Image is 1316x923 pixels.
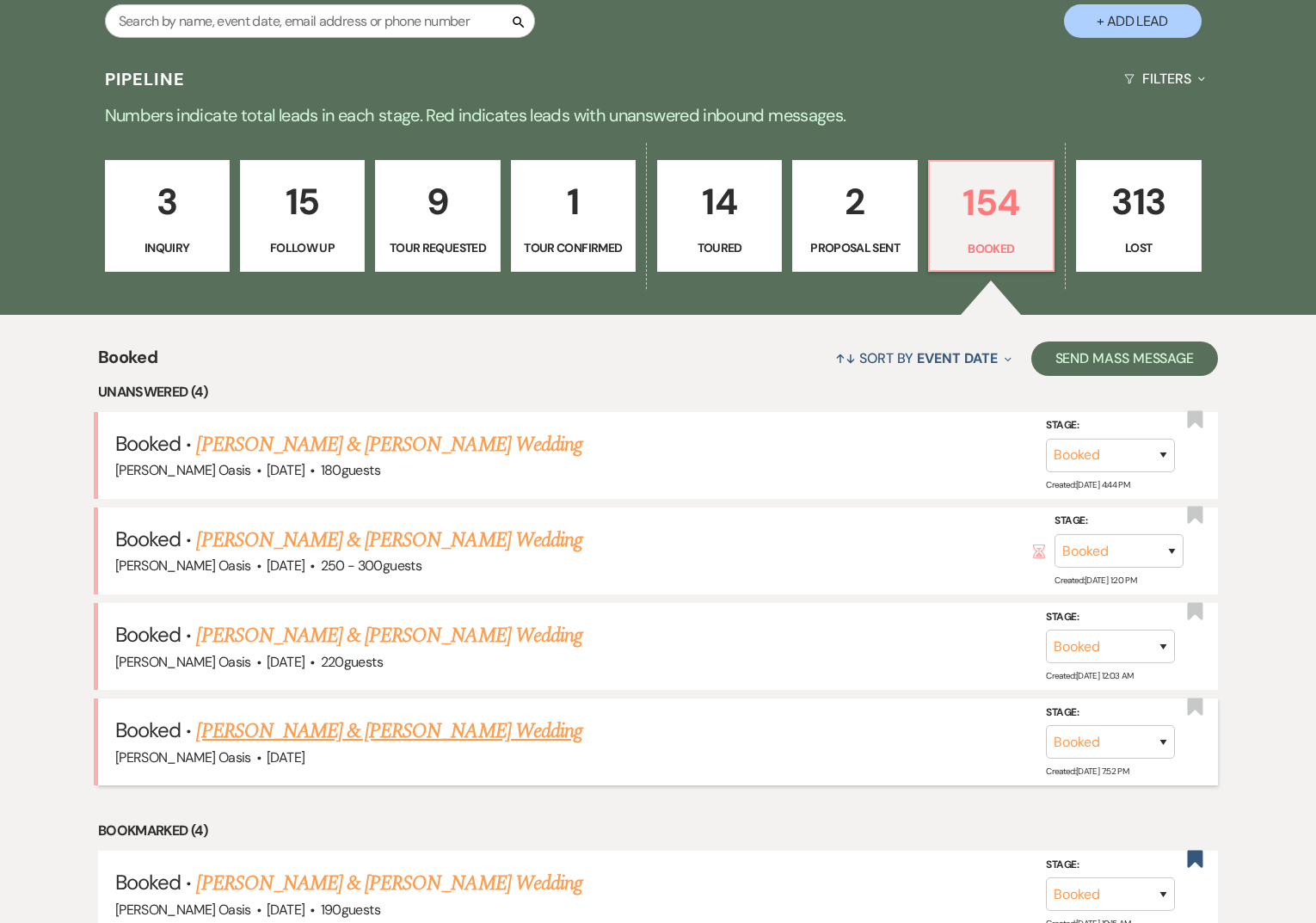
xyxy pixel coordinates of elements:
[1087,173,1190,231] p: 313
[115,717,181,743] span: Booked
[1046,766,1128,777] span: Created: [DATE] 7:52 PM
[1031,342,1219,376] button: Send Mass Message
[522,173,624,231] p: 1
[1046,670,1133,681] span: Created: [DATE] 12:03 AM
[803,173,906,231] p: 2
[196,868,581,899] a: [PERSON_NAME] & [PERSON_NAME] Wedding
[668,173,771,231] p: 14
[196,525,581,556] a: [PERSON_NAME] & [PERSON_NAME] Wedding
[511,160,636,272] a: 1Tour Confirmed
[115,748,251,766] span: [PERSON_NAME] Oasis
[1046,608,1175,627] label: Stage:
[321,901,380,919] span: 190 guests
[828,335,1018,381] button: Sort By Event Date
[321,653,383,671] span: 220 guests
[116,173,218,231] p: 3
[321,461,380,479] span: 180 guests
[668,238,771,257] p: Toured
[267,653,304,671] span: [DATE]
[803,238,906,257] p: Proposal Sent
[1046,704,1175,723] label: Stage:
[115,869,181,895] span: Booked
[1046,416,1175,435] label: Stage:
[39,102,1277,129] p: Numbers indicate total leads in each stage. Red indicates leads with unanswered inbound messages.
[98,344,157,381] span: Booked
[267,748,304,766] span: [DATE]
[105,4,535,38] input: Search by name, event date, email address or phone number
[940,239,1042,258] p: Booked
[792,160,917,272] a: 2Proposal Sent
[240,160,365,272] a: 15Follow Up
[267,461,304,479] span: [DATE]
[98,820,1218,842] li: Bookmarked (4)
[1055,575,1136,586] span: Created: [DATE] 1:20 PM
[267,557,304,575] span: [DATE]
[196,716,581,747] a: [PERSON_NAME] & [PERSON_NAME] Wedding
[98,381,1218,403] li: Unanswered (4)
[386,238,489,257] p: Tour Requested
[196,620,581,651] a: [PERSON_NAME] & [PERSON_NAME] Wedding
[1046,856,1175,875] label: Stage:
[917,349,997,367] span: Event Date
[1117,56,1211,102] button: Filters
[251,238,354,257] p: Follow Up
[1064,4,1202,38] button: + Add Lead
[115,526,181,552] span: Booked
[940,174,1042,231] p: 154
[115,621,181,648] span: Booked
[835,349,856,367] span: ↑↓
[321,557,421,575] span: 250 - 300 guests
[522,238,624,257] p: Tour Confirmed
[267,901,304,919] span: [DATE]
[1087,238,1190,257] p: Lost
[105,67,186,91] h3: Pipeline
[115,653,251,671] span: [PERSON_NAME] Oasis
[115,461,251,479] span: [PERSON_NAME] Oasis
[196,429,581,460] a: [PERSON_NAME] & [PERSON_NAME] Wedding
[115,557,251,575] span: [PERSON_NAME] Oasis
[1076,160,1201,272] a: 313Lost
[115,430,181,457] span: Booked
[116,238,218,257] p: Inquiry
[1055,512,1184,531] label: Stage:
[251,173,354,231] p: 15
[928,160,1055,272] a: 154Booked
[115,901,251,919] span: [PERSON_NAME] Oasis
[386,173,489,231] p: 9
[105,160,230,272] a: 3Inquiry
[657,160,782,272] a: 14Toured
[1046,479,1129,490] span: Created: [DATE] 4:44 PM
[375,160,500,272] a: 9Tour Requested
